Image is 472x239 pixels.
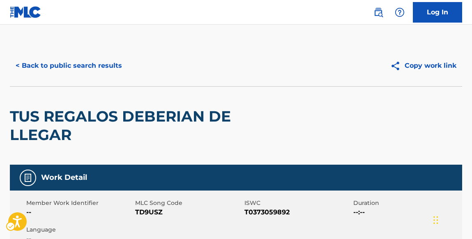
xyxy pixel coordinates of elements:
[413,2,462,23] a: Log In
[390,61,405,71] img: Copy work link
[26,207,133,217] span: --
[385,55,462,76] button: Copy work link
[395,7,405,17] img: help
[244,207,351,217] span: T0373059892
[26,199,133,207] span: Member Work Identifier
[373,7,383,17] img: search
[431,200,472,239] div: Chat Widget
[23,173,33,183] img: Work Detail
[135,207,242,217] span: TD9USZ
[353,199,460,207] span: Duration
[244,199,351,207] span: ISWC
[41,173,87,182] h5: Work Detail
[353,207,460,217] span: --:--
[431,200,472,239] iframe: Hubspot Iframe
[10,55,128,76] button: < Back to public search results
[26,225,133,234] span: Language
[433,208,438,232] div: Drag
[135,199,242,207] span: MLC Song Code
[10,107,281,144] h2: TUS REGALOS DEBERIAN DE LLEGAR
[10,6,41,18] img: MLC Logo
